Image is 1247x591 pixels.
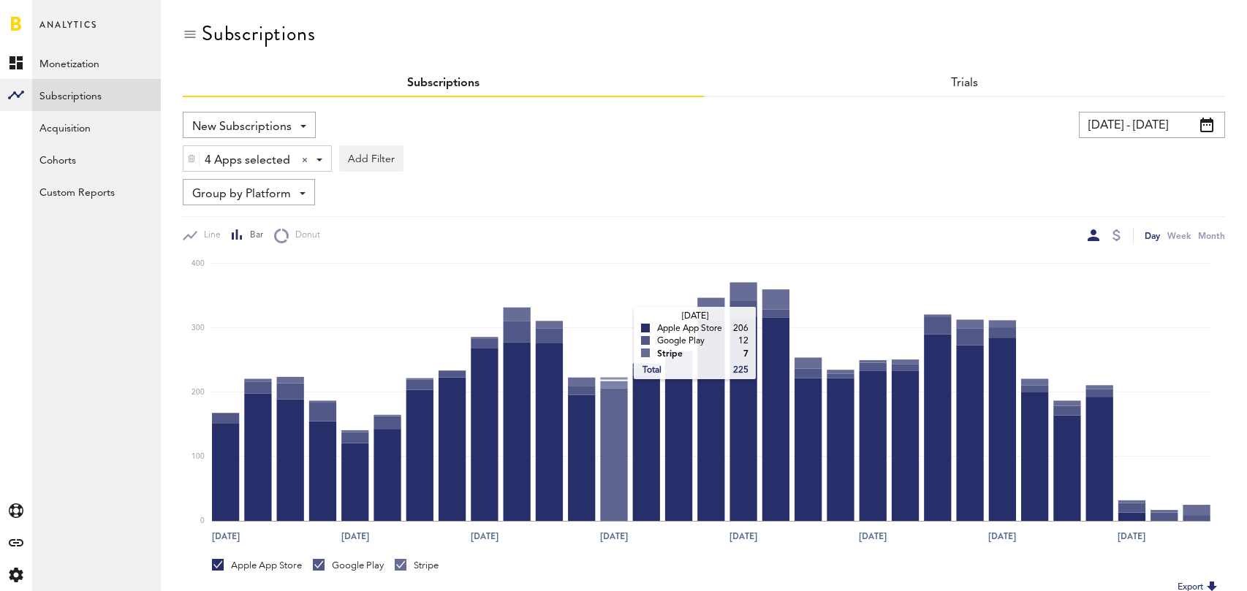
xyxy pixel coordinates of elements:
[1167,228,1191,243] div: Week
[951,77,978,89] a: Trials
[192,260,205,267] text: 400
[32,47,161,79] a: Monetization
[32,111,161,143] a: Acquisition
[192,182,291,207] span: Group by Platform
[32,143,161,175] a: Cohorts
[202,22,315,45] div: Subscriptions
[243,229,263,242] span: Bar
[187,153,196,164] img: trash_awesome_blue.svg
[197,229,221,242] span: Line
[205,148,290,173] span: 4 Apps selected
[200,517,205,525] text: 0
[289,229,320,242] span: Donut
[32,175,161,207] a: Custom Reports
[1198,228,1225,243] div: Month
[859,530,887,543] text: [DATE]
[192,324,205,332] text: 300
[407,77,480,89] a: Subscriptions
[341,530,369,543] text: [DATE]
[729,530,757,543] text: [DATE]
[339,145,403,172] button: Add Filter
[32,79,161,111] a: Subscriptions
[192,389,205,396] text: 200
[471,530,499,543] text: [DATE]
[192,453,205,460] text: 100
[212,559,302,572] div: Apple App Store
[212,530,240,543] text: [DATE]
[302,157,308,163] div: Clear
[192,115,292,140] span: New Subscriptions
[988,530,1016,543] text: [DATE]
[1145,228,1160,243] div: Day
[600,530,628,543] text: [DATE]
[39,16,97,47] span: Analytics
[313,559,384,572] div: Google Play
[183,146,200,171] div: Delete
[395,559,439,572] div: Stripe
[1118,530,1145,543] text: [DATE]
